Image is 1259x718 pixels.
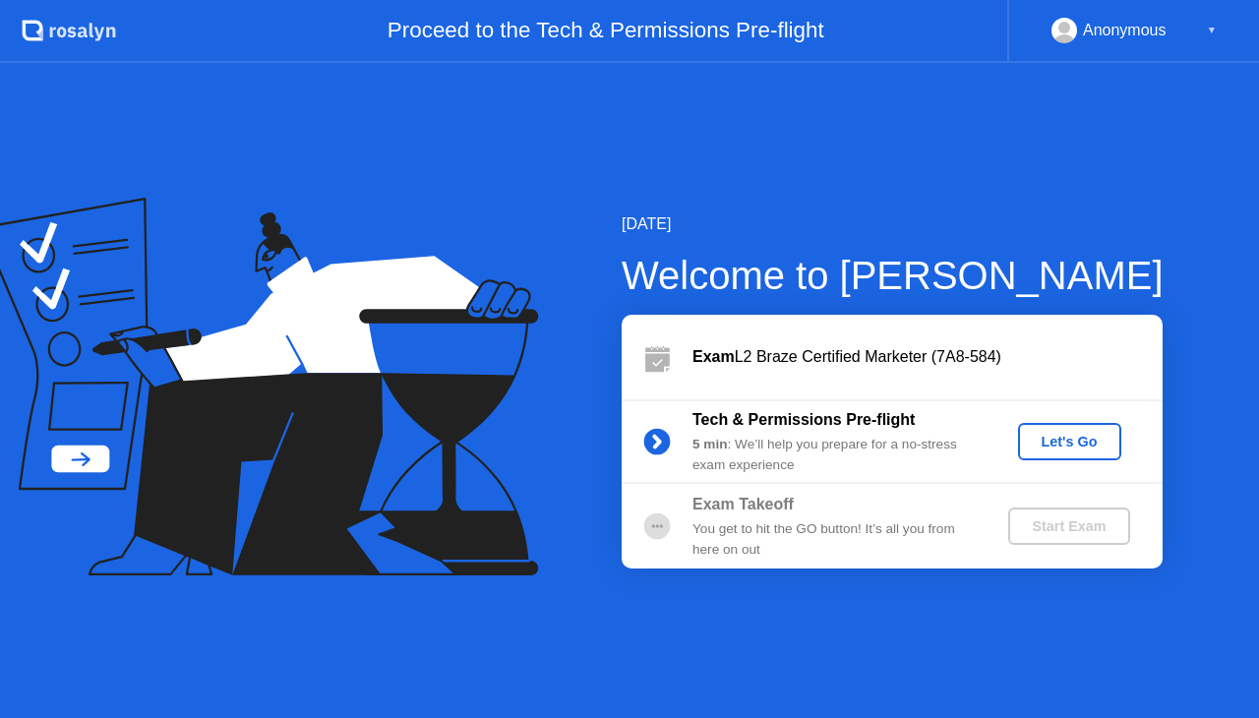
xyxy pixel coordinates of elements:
[692,437,728,451] b: 5 min
[692,345,1163,369] div: L2 Braze Certified Marketer (7A8-584)
[692,348,735,365] b: Exam
[692,435,976,475] div: : We’ll help you prepare for a no-stress exam experience
[1207,18,1217,43] div: ▼
[692,496,794,512] b: Exam Takeoff
[1026,434,1113,449] div: Let's Go
[1083,18,1167,43] div: Anonymous
[1016,518,1121,534] div: Start Exam
[622,212,1164,236] div: [DATE]
[692,519,976,560] div: You get to hit the GO button! It’s all you from here on out
[1008,508,1129,545] button: Start Exam
[692,411,915,428] b: Tech & Permissions Pre-flight
[622,246,1164,305] div: Welcome to [PERSON_NAME]
[1018,423,1121,460] button: Let's Go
